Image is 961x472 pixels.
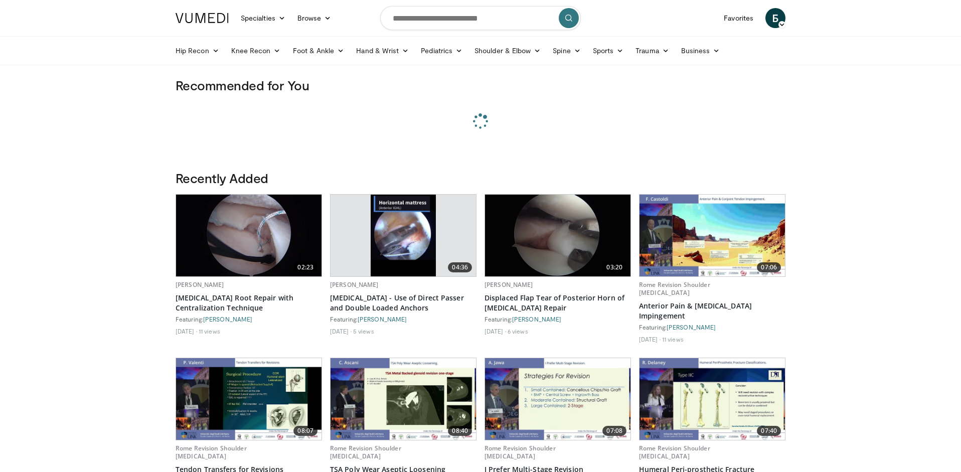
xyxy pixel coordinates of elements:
[512,316,561,323] a: [PERSON_NAME]
[547,41,586,61] a: Spine
[448,426,472,436] span: 08:40
[331,358,476,440] a: 08:40
[639,301,785,321] a: Anterior Pain & [MEDICAL_DATA] Impingement
[675,41,726,61] a: Business
[371,195,436,276] img: cd449402-123d-47f7-b112-52d159f17939.620x360_q85_upscale.jpg
[639,444,710,460] a: Rome Revision Shoulder [MEDICAL_DATA]
[291,8,338,28] a: Browse
[358,316,407,323] a: [PERSON_NAME]
[639,195,785,276] img: 8037028b-5014-4d38-9a8c-71d966c81743.620x360_q85_upscale.jpg
[176,293,322,313] a: [MEDICAL_DATA] Root Repair with Centralization Technique
[176,444,247,460] a: Rome Revision Shoulder [MEDICAL_DATA]
[176,358,322,440] img: f121adf3-8f2a-432a-ab04-b981073a2ae5.620x360_q85_upscale.jpg
[176,77,785,93] h3: Recommended for You
[757,426,781,436] span: 07:40
[176,195,322,276] img: 926032fc-011e-4e04-90f2-afa899d7eae5.620x360_q85_upscale.jpg
[448,262,472,272] span: 04:36
[176,280,224,289] a: [PERSON_NAME]
[331,195,476,276] a: 04:36
[485,358,630,440] a: 07:08
[639,195,785,276] a: 07:06
[639,335,661,343] li: [DATE]
[639,358,785,440] img: c89197b7-361e-43d5-a86e-0b48a5cfb5ba.620x360_q85_upscale.jpg
[485,327,506,335] li: [DATE]
[203,316,252,323] a: [PERSON_NAME]
[485,195,630,276] img: 2649116b-05f8-405c-a48f-a284a947b030.620x360_q85_upscale.jpg
[331,358,476,440] img: b9682281-d191-4971-8e2c-52cd21f8feaa.620x360_q85_upscale.jpg
[662,335,684,343] li: 11 views
[350,41,415,61] a: Hand & Wrist
[485,358,630,440] img: a3fe917b-418f-4b37-ad2e-b0d12482d850.620x360_q85_upscale.jpg
[176,195,322,276] a: 02:23
[629,41,675,61] a: Trauma
[330,293,476,313] a: [MEDICAL_DATA] - Use of Direct Passer and Double Loaded Anchors
[176,170,785,186] h3: Recently Added
[718,8,759,28] a: Favorites
[287,41,351,61] a: Foot & Ankle
[235,8,291,28] a: Specialties
[639,280,710,297] a: Rome Revision Shoulder [MEDICAL_DATA]
[757,262,781,272] span: 07:06
[353,327,374,335] li: 5 views
[176,13,229,23] img: VuMedi Logo
[485,293,631,313] a: Displaced Flap Tear of Posterior Horn of [MEDICAL_DATA] Repair
[508,327,528,335] li: 6 views
[639,358,785,440] a: 07:40
[667,324,716,331] a: [PERSON_NAME]
[765,8,785,28] a: Б
[587,41,630,61] a: Sports
[199,327,220,335] li: 11 views
[602,426,626,436] span: 07:08
[330,280,379,289] a: [PERSON_NAME]
[485,280,533,289] a: [PERSON_NAME]
[176,327,197,335] li: [DATE]
[380,6,581,30] input: Search topics, interventions
[176,315,322,323] div: Featuring:
[415,41,468,61] a: Pediatrics
[485,315,631,323] div: Featuring:
[485,444,556,460] a: Rome Revision Shoulder [MEDICAL_DATA]
[176,358,322,440] a: 08:07
[293,426,317,436] span: 08:07
[330,315,476,323] div: Featuring:
[639,323,785,331] div: Featuring:
[602,262,626,272] span: 03:20
[330,444,401,460] a: Rome Revision Shoulder [MEDICAL_DATA]
[468,41,547,61] a: Shoulder & Elbow
[485,195,630,276] a: 03:20
[170,41,225,61] a: Hip Recon
[225,41,287,61] a: Knee Recon
[330,327,352,335] li: [DATE]
[293,262,317,272] span: 02:23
